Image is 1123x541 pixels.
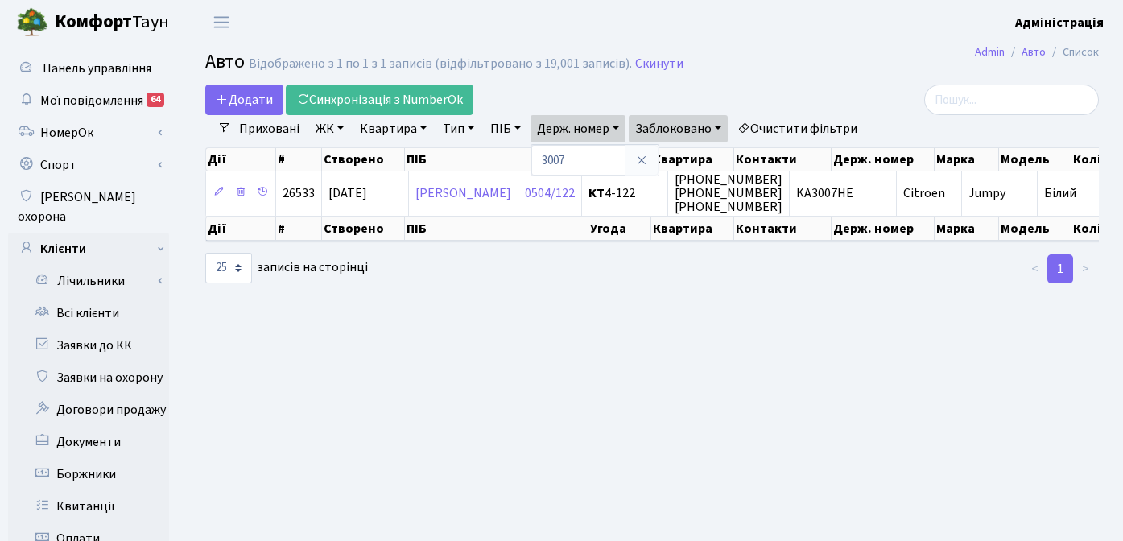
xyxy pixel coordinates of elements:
span: [DATE] [328,184,367,202]
a: Скинути [635,56,683,72]
a: Клієнти [8,233,169,265]
th: Угода [588,217,651,241]
a: Приховані [233,115,306,142]
th: Створено [322,148,405,171]
li: Список [1046,43,1099,61]
nav: breadcrumb [951,35,1123,69]
span: Додати [216,91,273,109]
label: записів на сторінці [205,253,368,283]
a: Держ. номер [531,115,625,142]
span: Панель управління [43,60,151,77]
a: Мої повідомлення64 [8,85,169,117]
span: Таун [55,9,169,36]
span: Білий [1044,184,1076,202]
span: Авто [205,47,245,76]
a: Admin [975,43,1005,60]
a: Авто [1022,43,1046,60]
th: Квартира [651,217,734,241]
a: Панель управління [8,52,169,85]
span: [PHONE_NUMBER] [PHONE_NUMBER] [PHONE_NUMBER] [675,171,782,216]
a: Очистити фільтри [731,115,864,142]
a: Адміністрація [1015,13,1104,32]
input: Пошук... [924,85,1099,115]
select: записів на сторінці [205,253,252,283]
span: Jumpy [968,184,1005,202]
th: Контакти [734,217,831,241]
b: Адміністрація [1015,14,1104,31]
a: Лічильники [19,265,169,297]
a: Договори продажу [8,394,169,426]
a: ЖК [309,115,350,142]
a: ПІБ [484,115,527,142]
th: Контакти [734,148,831,171]
a: Заявки на охорону [8,361,169,394]
th: # [276,217,322,241]
th: Дії [206,148,276,171]
a: Заблоковано [629,115,728,142]
th: Дії [206,217,276,241]
div: 64 [147,93,164,107]
th: Квартира [651,148,734,171]
b: КТ [588,184,605,202]
span: 26533 [283,184,315,202]
th: Марка [935,217,999,241]
th: Держ. номер [832,148,935,171]
a: Спорт [8,149,169,181]
th: Держ. номер [832,217,935,241]
span: Citroen [903,184,945,202]
span: Мої повідомлення [40,92,143,109]
button: Переключити навігацію [201,9,242,35]
a: НомерОк [8,117,169,149]
img: logo.png [16,6,48,39]
th: Модель [999,148,1071,171]
a: Додати [205,85,283,115]
th: Створено [322,217,405,241]
span: KA3007HE [796,184,853,202]
a: Боржники [8,458,169,490]
a: 1 [1047,254,1073,283]
th: Марка [935,148,999,171]
a: Заявки до КК [8,329,169,361]
a: Документи [8,426,169,458]
th: # [276,148,322,171]
a: 0504/122 [525,184,575,202]
a: Тип [436,115,481,142]
th: ПІБ [405,148,588,171]
b: Комфорт [55,9,132,35]
a: Квартира [353,115,433,142]
a: Всі клієнти [8,297,169,329]
a: [PERSON_NAME] [415,184,511,202]
a: [PERSON_NAME] охорона [8,181,169,233]
div: Відображено з 1 по 1 з 1 записів (відфільтровано з 19,001 записів). [249,56,632,72]
th: Модель [999,217,1071,241]
th: ПІБ [405,217,588,241]
a: Синхронізація з NumberOk [286,85,473,115]
a: Квитанції [8,490,169,522]
span: 4-122 [588,187,661,200]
